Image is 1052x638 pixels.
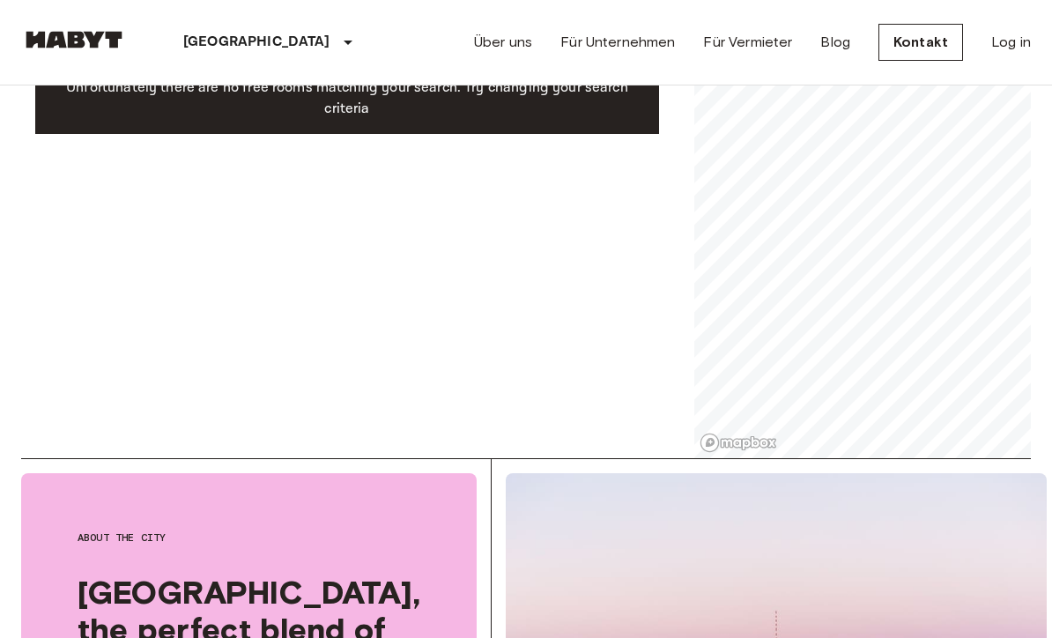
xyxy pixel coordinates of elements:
[703,32,792,53] a: Für Vermieter
[700,433,777,453] a: Mapbox logo
[560,32,675,53] a: Für Unternehmen
[49,78,645,120] p: Unfortunately there are no free rooms matching your search. Try changing your search criteria
[991,32,1031,53] a: Log in
[474,32,532,53] a: Über uns
[183,32,330,53] p: [GEOGRAPHIC_DATA]
[78,530,420,545] span: About the city
[878,24,963,61] a: Kontakt
[21,31,127,48] img: Habyt
[820,32,850,53] a: Blog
